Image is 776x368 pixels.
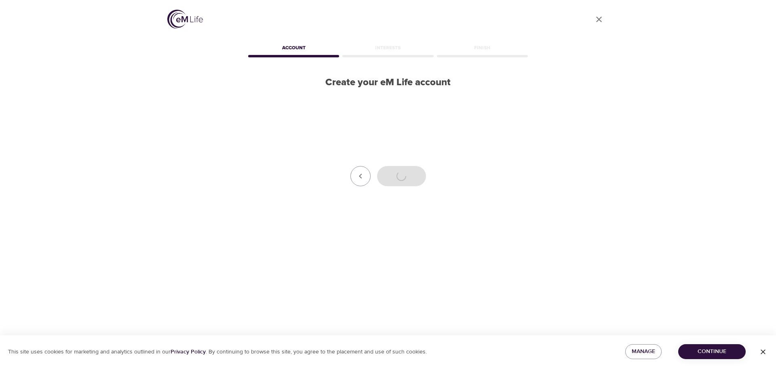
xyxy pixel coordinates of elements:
[678,344,746,359] button: Continue
[171,348,206,355] a: Privacy Policy
[685,347,739,357] span: Continue
[632,347,655,357] span: Manage
[625,344,662,359] button: Manage
[167,10,203,29] img: logo
[589,10,609,29] a: close
[247,77,529,88] h2: Create your eM Life account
